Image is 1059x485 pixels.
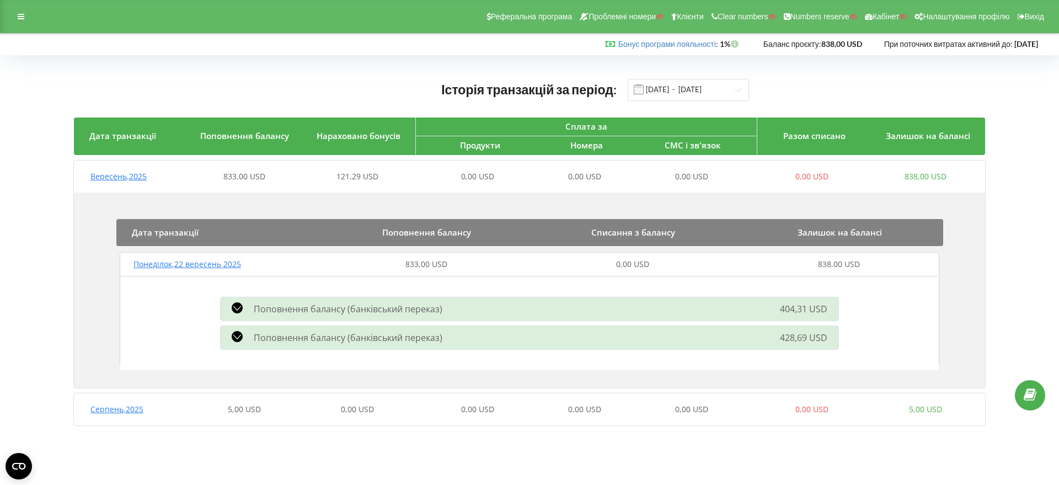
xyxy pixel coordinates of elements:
span: Проблемні номери [589,12,656,21]
span: 0,00 USD [616,259,649,269]
span: Понеділок , 22 вересень 2025 [133,259,241,269]
span: 0,00 USD [795,171,828,182]
span: 0,00 USD [675,171,708,182]
span: 5,00 USD [909,404,942,414]
span: 0,00 USD [568,171,601,182]
span: Залишок на балансі [798,227,882,238]
span: Реферальна програма [491,12,573,21]
span: Баланс проєкту: [763,39,821,49]
span: 0,00 USD [341,404,374,414]
span: Налаштування профілю [923,12,1009,21]
span: 833,00 USD [223,171,265,182]
span: Серпень , 2025 [90,404,143,414]
button: Open CMP widget [6,453,32,479]
span: 0,00 USD [461,171,494,182]
span: Продукти [460,140,500,151]
span: 833,00 USD [405,259,447,269]
span: Історія транзакцій за період: [441,82,617,97]
span: Кабінет [873,12,900,21]
span: 404,31 USD [780,303,827,315]
span: Номера [570,140,603,151]
span: Вересень , 2025 [90,171,147,182]
span: Поповнення балансу [382,227,471,238]
span: Вихід [1025,12,1044,21]
span: Разом списано [783,130,846,141]
span: Нараховано бонусів [317,130,400,141]
span: 5,00 USD [228,404,261,414]
span: Списання з балансу [591,227,675,238]
span: 0,00 USD [795,404,828,414]
span: Поповнення балансу (банківський переказ) [254,332,442,344]
a: Бонус програми лояльності [618,39,716,49]
span: Сплата за [565,121,607,132]
span: Дата транзакції [132,227,199,238]
span: 0,00 USD [675,404,708,414]
strong: [DATE] [1014,39,1038,49]
span: 121,29 USD [336,171,378,182]
span: Залишок на балансі [886,130,970,141]
span: Клієнти [677,12,704,21]
span: 0,00 USD [568,404,601,414]
span: Дата транзакції [89,130,156,141]
strong: 838,00 USD [821,39,862,49]
span: При поточних витратах активний до: [884,39,1013,49]
span: : [618,39,718,49]
span: 838,00 USD [905,171,946,182]
span: 838,00 USD [818,259,860,269]
span: СМС і зв'язок [665,140,721,151]
span: Поповнення балансу (банківський переказ) [254,303,442,315]
span: Clear numbers [718,12,768,21]
strong: 1% [720,39,741,49]
span: 0,00 USD [461,404,494,414]
span: Numbers reserve [790,12,849,21]
span: Поповнення балансу [200,130,289,141]
span: 428,69 USD [780,332,827,344]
